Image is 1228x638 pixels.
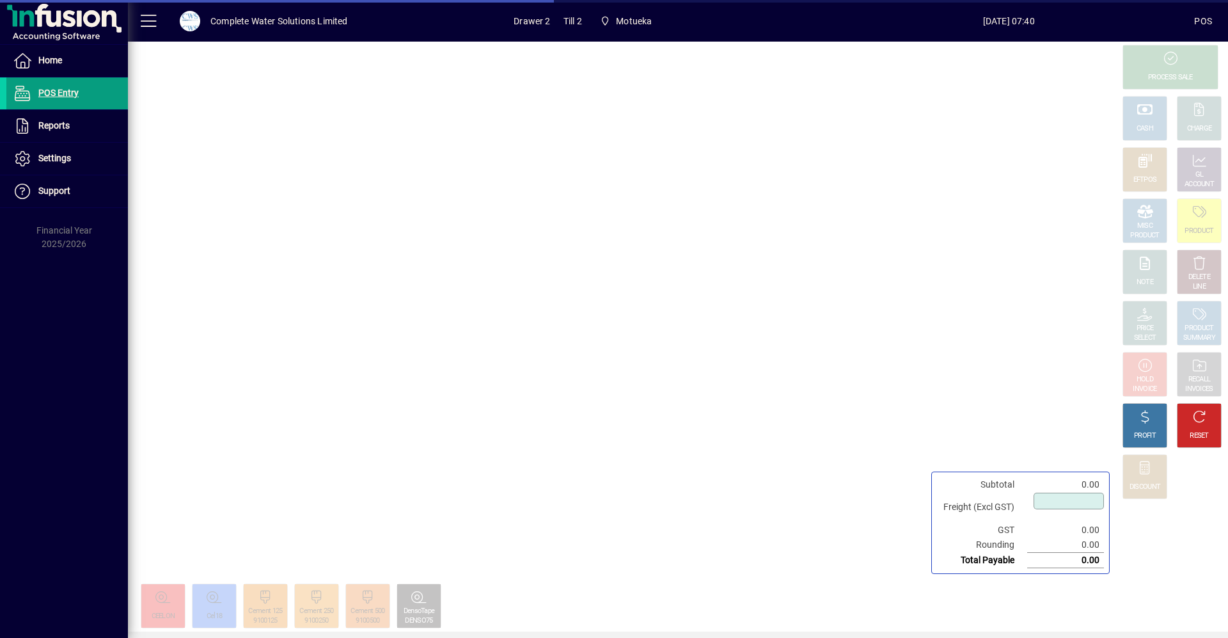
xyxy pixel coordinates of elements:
[350,607,384,616] div: Cement 500
[1130,231,1159,241] div: PRODUCT
[253,616,277,626] div: 9100125
[1183,333,1215,343] div: SUMMARY
[563,11,582,31] span: Till 2
[38,186,70,196] span: Support
[1195,170,1204,180] div: GL
[6,45,128,77] a: Home
[1134,431,1156,441] div: PROFIT
[823,11,1194,31] span: [DATE] 07:40
[1137,375,1153,385] div: HOLD
[1130,482,1160,492] div: DISCOUNT
[1027,553,1104,568] td: 0.00
[937,538,1027,553] td: Rounding
[210,11,348,31] div: Complete Water Solutions Limited
[207,612,223,621] div: Cel18
[1185,180,1214,189] div: ACCOUNT
[1133,385,1156,394] div: INVOICE
[38,153,71,163] span: Settings
[152,612,175,621] div: CEELON
[1185,324,1213,333] div: PRODUCT
[38,120,70,131] span: Reports
[1134,333,1156,343] div: SELECT
[299,607,333,616] div: Cement 250
[304,616,328,626] div: 9100250
[248,607,282,616] div: Cement 125
[595,10,657,33] span: Motueka
[1137,324,1154,333] div: PRICE
[937,477,1027,492] td: Subtotal
[1137,278,1153,287] div: NOTE
[356,616,379,626] div: 9100500
[38,55,62,65] span: Home
[1187,124,1212,134] div: CHARGE
[1188,273,1210,282] div: DELETE
[6,175,128,207] a: Support
[1137,221,1153,231] div: MISC
[1133,175,1157,185] div: EFTPOS
[1194,11,1212,31] div: POS
[1190,431,1209,441] div: RESET
[1188,375,1211,385] div: RECALL
[1027,538,1104,553] td: 0.00
[6,143,128,175] a: Settings
[6,110,128,142] a: Reports
[937,492,1027,523] td: Freight (Excl GST)
[514,11,550,31] span: Drawer 2
[937,553,1027,568] td: Total Payable
[1185,227,1213,236] div: PRODUCT
[1027,477,1104,492] td: 0.00
[937,523,1027,538] td: GST
[1137,124,1153,134] div: CASH
[169,10,210,33] button: Profile
[1148,73,1193,83] div: PROCESS SALE
[1027,523,1104,538] td: 0.00
[405,616,432,626] div: DENSO75
[1185,385,1213,394] div: INVOICES
[404,607,435,616] div: DensoTape
[38,88,79,98] span: POS Entry
[616,11,652,31] span: Motueka
[1193,282,1206,292] div: LINE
